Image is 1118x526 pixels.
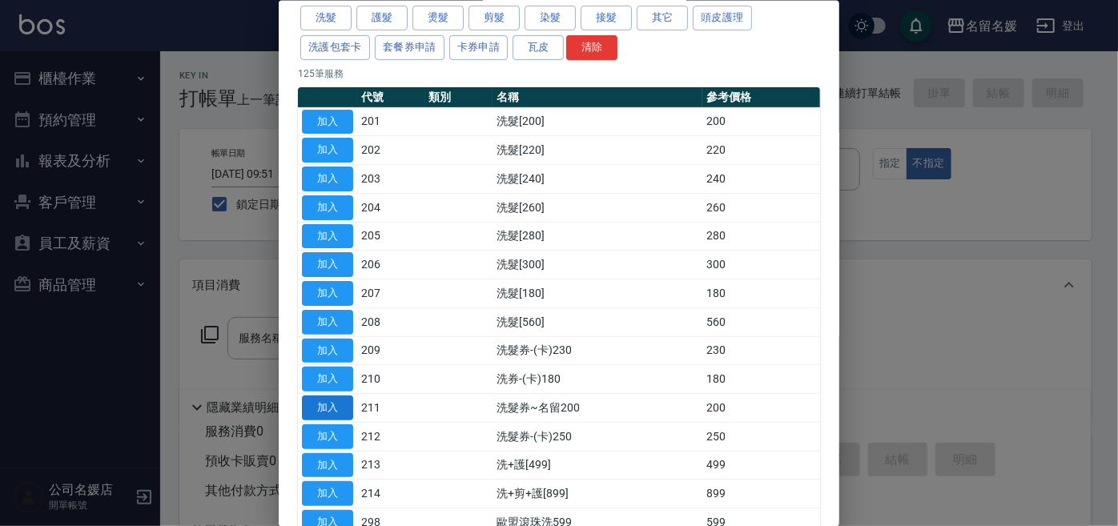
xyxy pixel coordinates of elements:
[493,279,702,307] td: 洗髮[180]
[702,307,820,336] td: 560
[493,393,702,422] td: 洗髮券~名留200
[302,309,353,334] button: 加入
[469,6,520,30] button: 剪髮
[493,86,702,107] th: 名稱
[493,222,702,251] td: 洗髮[280]
[493,107,702,136] td: 洗髮[200]
[357,250,425,279] td: 206
[302,195,353,219] button: 加入
[375,34,444,59] button: 套餐券申請
[702,393,820,422] td: 200
[302,138,353,163] button: 加入
[693,6,752,30] button: 頭皮護理
[357,193,425,222] td: 204
[412,6,464,30] button: 燙髮
[302,223,353,248] button: 加入
[302,281,353,306] button: 加入
[493,422,702,451] td: 洗髮券-(卡)250
[702,193,820,222] td: 260
[702,279,820,307] td: 180
[357,86,425,107] th: 代號
[357,135,425,164] td: 202
[581,6,632,30] button: 接髮
[493,479,702,508] td: 洗+剪+護[899]
[702,86,820,107] th: 參考價格
[302,481,353,506] button: 加入
[702,336,820,365] td: 230
[637,6,688,30] button: 其它
[357,307,425,336] td: 208
[302,396,353,420] button: 加入
[357,164,425,193] td: 203
[525,6,576,30] button: 染髮
[357,336,425,365] td: 209
[702,479,820,508] td: 899
[493,451,702,480] td: 洗+護[499]
[702,107,820,136] td: 200
[302,109,353,134] button: 加入
[702,364,820,393] td: 180
[702,250,820,279] td: 300
[302,338,353,363] button: 加入
[702,451,820,480] td: 499
[302,452,353,477] button: 加入
[300,6,352,30] button: 洗髮
[566,34,617,59] button: 清除
[702,135,820,164] td: 220
[300,34,370,59] button: 洗護包套卡
[357,107,425,136] td: 201
[357,279,425,307] td: 207
[357,451,425,480] td: 213
[302,252,353,277] button: 加入
[702,222,820,251] td: 280
[493,250,702,279] td: 洗髮[300]
[357,222,425,251] td: 205
[513,34,564,59] button: 瓦皮
[298,66,820,80] p: 125 筆服務
[493,336,702,365] td: 洗髮券-(卡)230
[302,367,353,391] button: 加入
[425,86,493,107] th: 類別
[356,6,408,30] button: 護髮
[302,424,353,448] button: 加入
[357,479,425,508] td: 214
[493,135,702,164] td: 洗髮[220]
[449,34,509,59] button: 卡券申請
[493,164,702,193] td: 洗髮[240]
[493,307,702,336] td: 洗髮[560]
[357,422,425,451] td: 212
[493,193,702,222] td: 洗髮[260]
[357,364,425,393] td: 210
[302,167,353,191] button: 加入
[702,164,820,193] td: 240
[357,393,425,422] td: 211
[493,364,702,393] td: 洗券-(卡)180
[702,422,820,451] td: 250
